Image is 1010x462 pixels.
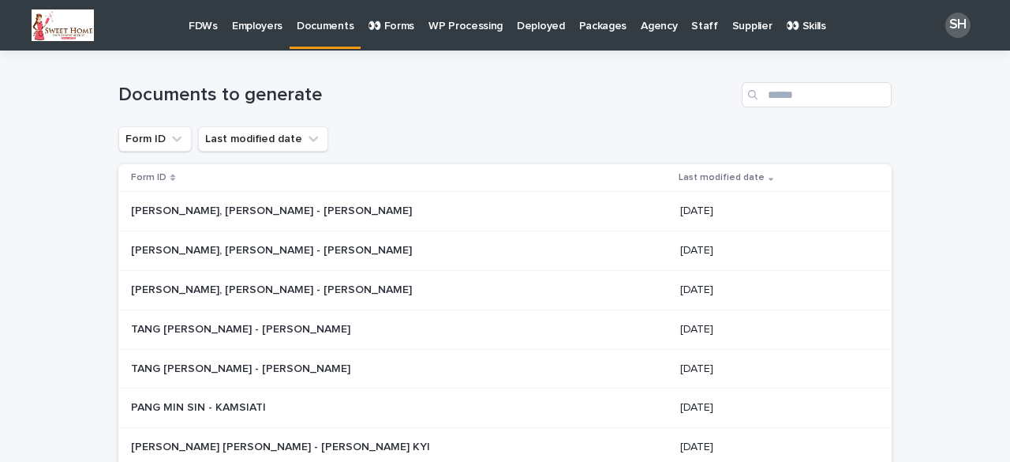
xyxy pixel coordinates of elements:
p: Form ID [131,169,166,186]
tr: [PERSON_NAME], [PERSON_NAME] - [PERSON_NAME][PERSON_NAME], [PERSON_NAME] - [PERSON_NAME] [DATE] [118,192,892,231]
p: [PERSON_NAME] [PERSON_NAME] - [PERSON_NAME] KYI [131,438,433,454]
h1: Documents to generate [118,84,735,107]
p: PANG MIN SIN - KAMSIATI [131,398,269,415]
p: [DATE] [680,362,866,376]
p: TANG [PERSON_NAME] - [PERSON_NAME] [131,320,353,336]
img: Krf_blxGAxy4uIFKcV82xsJUayUUkIOpZwschjqbCJ4 [32,9,94,41]
button: Form ID [118,126,192,152]
tr: TANG [PERSON_NAME] - [PERSON_NAME]TANG [PERSON_NAME] - [PERSON_NAME] [DATE] [118,310,892,349]
p: [PERSON_NAME], [PERSON_NAME] - [PERSON_NAME] [131,201,415,218]
p: TANG [PERSON_NAME] - [PERSON_NAME] [131,359,353,376]
div: SH [945,13,971,38]
button: Last modified date [198,126,328,152]
p: [DATE] [680,441,866,454]
tr: [PERSON_NAME], [PERSON_NAME] - [PERSON_NAME][PERSON_NAME], [PERSON_NAME] - [PERSON_NAME] [DATE] [118,231,892,271]
p: [DATE] [680,284,866,297]
p: Last modified date [679,169,765,186]
p: [DATE] [680,205,866,218]
p: [PERSON_NAME], [PERSON_NAME] - [PERSON_NAME] [131,241,415,257]
tr: PANG MIN SIN - KAMSIATIPANG MIN SIN - KAMSIATI [DATE] [118,389,892,428]
p: [DATE] [680,401,866,415]
p: [PERSON_NAME], [PERSON_NAME] - [PERSON_NAME] [131,280,415,297]
p: [DATE] [680,323,866,336]
input: Search [742,82,892,107]
tr: [PERSON_NAME], [PERSON_NAME] - [PERSON_NAME][PERSON_NAME], [PERSON_NAME] - [PERSON_NAME] [DATE] [118,270,892,310]
tr: TANG [PERSON_NAME] - [PERSON_NAME]TANG [PERSON_NAME] - [PERSON_NAME] [DATE] [118,349,892,389]
p: [DATE] [680,244,866,257]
